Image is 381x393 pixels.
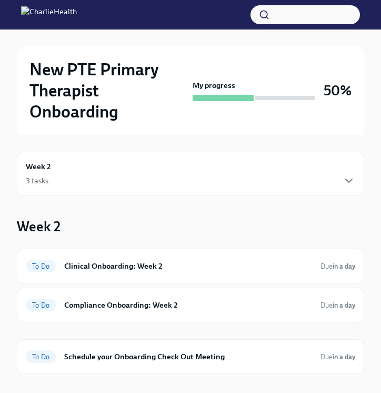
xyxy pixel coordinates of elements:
h6: Week 2 [26,161,51,172]
a: To DoCompliance Onboarding: Week 2Duein a day [26,297,355,313]
span: To Do [26,262,56,270]
img: CharlieHealth [21,6,77,23]
span: To Do [26,353,56,361]
h6: Clinical Onboarding: Week 2 [64,260,312,272]
a: To DoClinical Onboarding: Week 2Duein a day [26,258,355,274]
span: Due [320,301,355,309]
div: 3 tasks [26,175,48,186]
span: Due [320,262,355,270]
strong: in a day [333,262,355,270]
h6: Schedule your Onboarding Check Out Meeting [64,351,312,362]
span: October 11th, 2025 10:00 [320,300,355,310]
h3: 50% [324,81,352,100]
span: To Do [26,301,56,309]
span: October 11th, 2025 10:00 [320,261,355,271]
span: October 11th, 2025 10:00 [320,352,355,362]
strong: My progress [193,80,235,91]
h2: New PTE Primary Therapist Onboarding [29,59,188,122]
h6: Compliance Onboarding: Week 2 [64,299,312,311]
strong: in a day [333,353,355,361]
strong: in a day [333,301,355,309]
span: Due [320,353,355,361]
a: To DoSchedule your Onboarding Check Out MeetingDuein a day [26,348,355,365]
h3: Week 2 [17,217,61,236]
